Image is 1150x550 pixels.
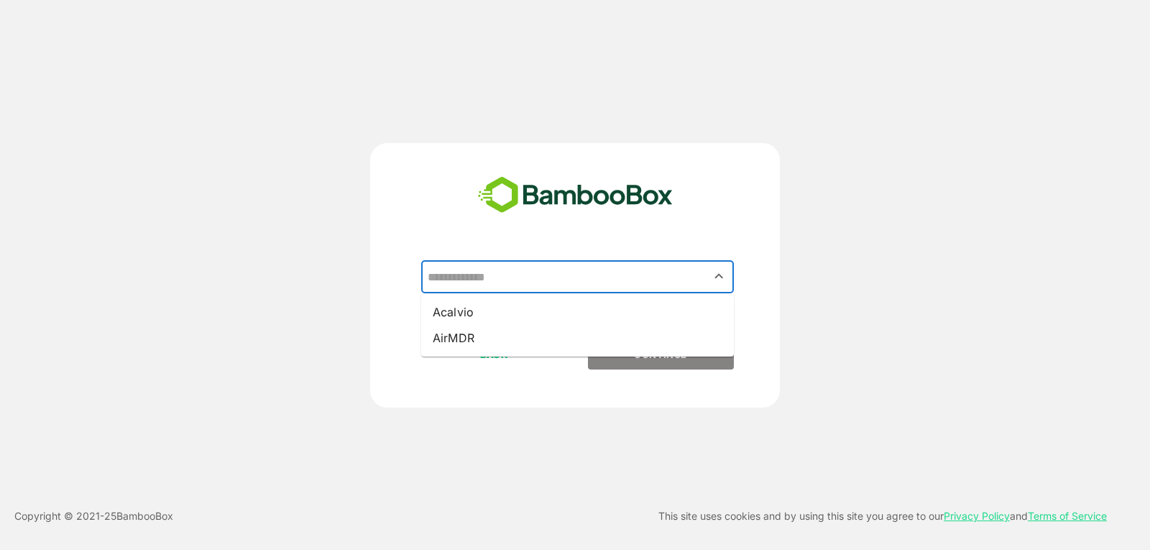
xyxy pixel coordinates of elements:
a: Privacy Policy [944,510,1010,522]
button: Close [709,267,729,286]
p: Copyright © 2021- 25 BambooBox [14,508,173,525]
li: AirMDR [421,325,734,351]
a: Terms of Service [1028,510,1107,522]
p: This site uses cookies and by using this site you agree to our and [658,508,1107,525]
img: bamboobox [470,172,681,219]
li: Acalvio [421,299,734,325]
